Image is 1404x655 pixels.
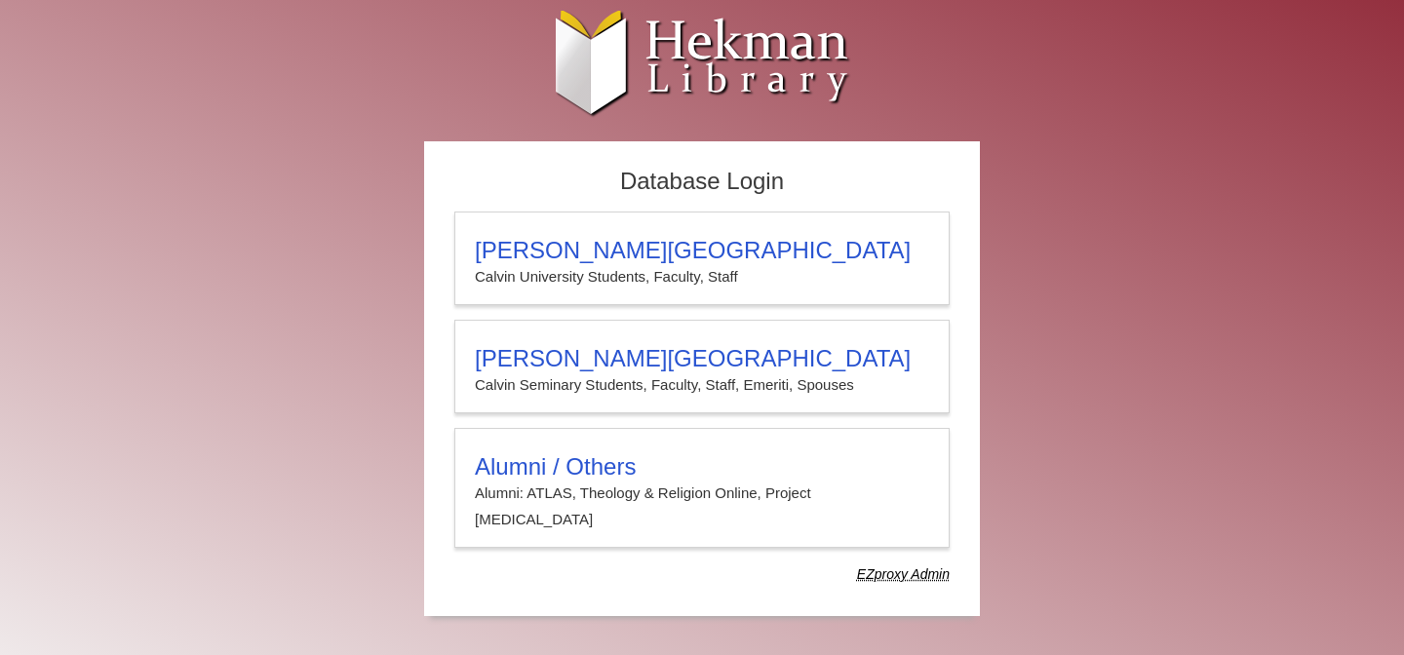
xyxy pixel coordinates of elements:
[475,453,929,481] h3: Alumni / Others
[454,212,950,305] a: [PERSON_NAME][GEOGRAPHIC_DATA]Calvin University Students, Faculty, Staff
[475,237,929,264] h3: [PERSON_NAME][GEOGRAPHIC_DATA]
[475,264,929,289] p: Calvin University Students, Faculty, Staff
[475,453,929,532] summary: Alumni / OthersAlumni: ATLAS, Theology & Religion Online, Project [MEDICAL_DATA]
[445,162,959,202] h2: Database Login
[475,372,929,398] p: Calvin Seminary Students, Faculty, Staff, Emeriti, Spouses
[475,481,929,532] p: Alumni: ATLAS, Theology & Religion Online, Project [MEDICAL_DATA]
[454,320,950,413] a: [PERSON_NAME][GEOGRAPHIC_DATA]Calvin Seminary Students, Faculty, Staff, Emeriti, Spouses
[857,566,950,582] dfn: Use Alumni login
[475,345,929,372] h3: [PERSON_NAME][GEOGRAPHIC_DATA]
